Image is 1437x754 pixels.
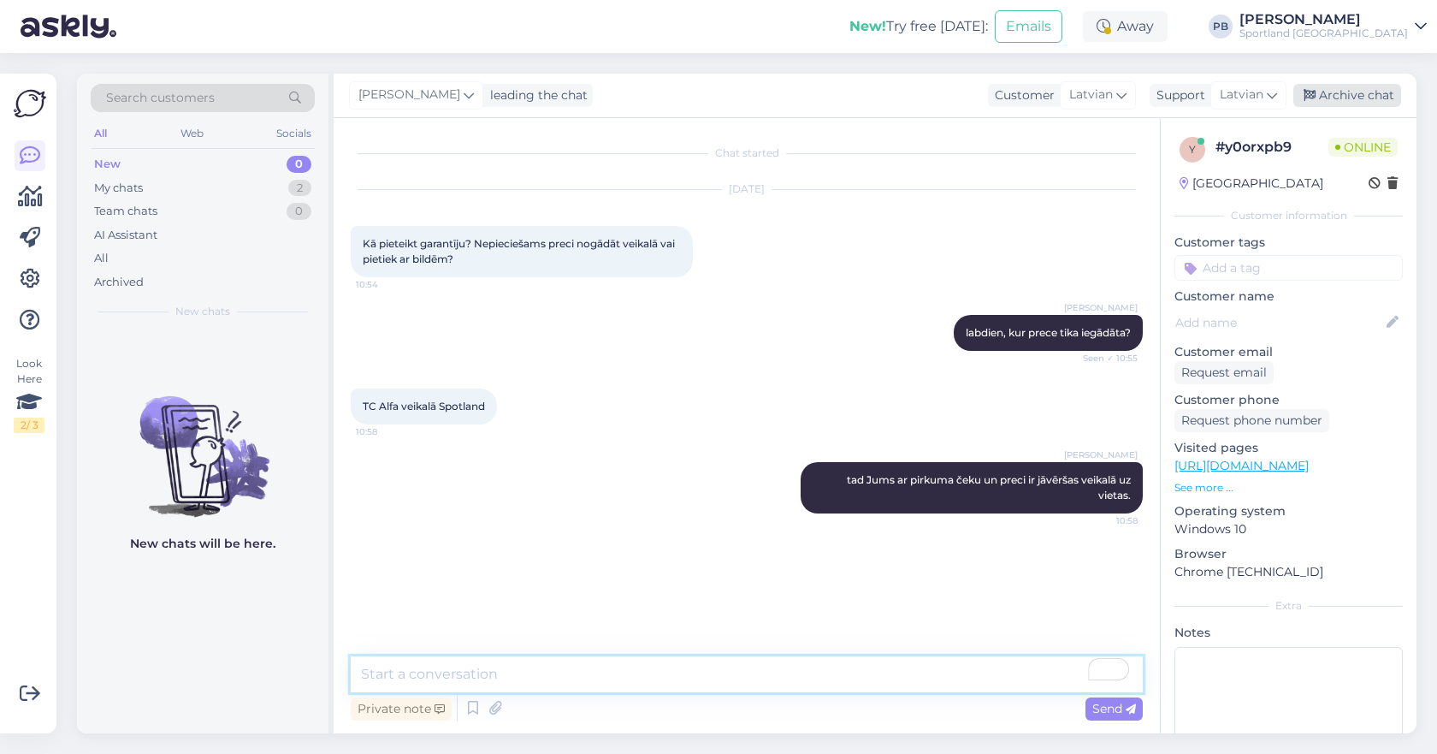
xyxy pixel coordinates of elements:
[988,86,1055,104] div: Customer
[351,698,452,721] div: Private note
[363,237,677,265] span: Kā pieteikt garantīju? Nepieciešams preci nogādāt veikalā vai pietiek ar bildēm?
[1239,13,1408,27] div: [PERSON_NAME]
[356,278,420,291] span: 10:54
[1083,11,1168,42] div: Away
[1064,301,1138,314] span: [PERSON_NAME]
[351,145,1143,161] div: Chat started
[1189,143,1196,156] span: y
[1174,502,1403,520] p: Operating system
[1174,624,1403,642] p: Notes
[351,656,1143,692] textarea: To enrich screen reader interactions, please activate Accessibility in Grammarly extension settings
[363,400,485,413] span: TC Alfa veikalā Spotland
[1174,439,1403,457] p: Visited pages
[1175,313,1383,332] input: Add name
[1174,458,1309,473] a: [URL][DOMAIN_NAME]
[1239,13,1427,40] a: [PERSON_NAME]Sportland [GEOGRAPHIC_DATA]
[14,418,44,433] div: 2 / 3
[1174,234,1403,252] p: Customer tags
[1073,514,1138,527] span: 10:58
[77,365,328,519] img: No chats
[351,181,1143,197] div: [DATE]
[94,274,144,291] div: Archived
[1174,409,1329,432] div: Request phone number
[14,356,44,433] div: Look Here
[995,10,1062,43] button: Emails
[1092,701,1136,716] span: Send
[1174,208,1403,223] div: Customer information
[1174,255,1403,281] input: Add a tag
[358,86,460,104] span: [PERSON_NAME]
[1328,138,1398,157] span: Online
[14,87,46,120] img: Askly Logo
[1220,86,1263,104] span: Latvian
[1064,448,1138,461] span: [PERSON_NAME]
[1215,137,1328,157] div: # y0orxpb9
[94,227,157,244] div: AI Assistant
[1174,391,1403,409] p: Customer phone
[94,250,109,267] div: All
[273,122,315,145] div: Socials
[1174,361,1274,384] div: Request email
[177,122,207,145] div: Web
[1069,86,1113,104] span: Latvian
[849,18,886,34] b: New!
[287,156,311,173] div: 0
[356,425,420,438] span: 10:58
[175,304,230,319] span: New chats
[847,473,1133,502] span: tad Jums ar pirkuma čeku un preci ir jāvēršas veikalā uz vietas.
[1174,545,1403,563] p: Browser
[130,535,275,553] p: New chats will be here.
[288,180,311,197] div: 2
[966,326,1131,339] span: labdien, kur prece tika iegādāta?
[1174,288,1403,306] p: Customer name
[1174,520,1403,538] p: Windows 10
[1239,27,1408,40] div: Sportland [GEOGRAPHIC_DATA]
[106,89,215,107] span: Search customers
[1174,563,1403,581] p: Chrome [TECHNICAL_ID]
[1209,15,1233,39] div: PB
[849,16,988,37] div: Try free [DATE]:
[94,156,121,173] div: New
[1180,175,1323,193] div: [GEOGRAPHIC_DATA]
[287,203,311,220] div: 0
[1174,598,1403,614] div: Extra
[1174,343,1403,361] p: Customer email
[1150,86,1205,104] div: Support
[94,180,143,197] div: My chats
[94,203,157,220] div: Team chats
[91,122,110,145] div: All
[1073,352,1138,365] span: Seen ✓ 10:55
[1293,84,1401,107] div: Archive chat
[1174,480,1403,496] p: See more ...
[483,86,588,104] div: leading the chat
